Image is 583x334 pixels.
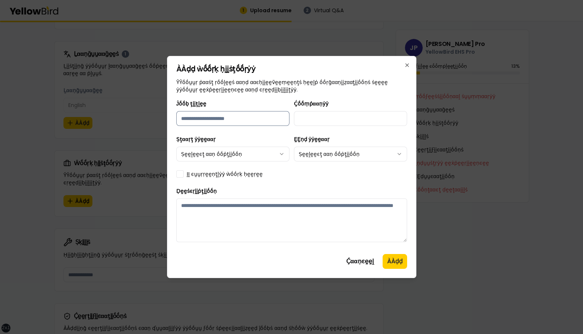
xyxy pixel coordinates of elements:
label: Ĵṓṓḅ ţḭḭţḽḛḛ [176,100,207,107]
button: ÀÀḍḍ [383,254,407,269]
label: Ṣţααṛţ ẏẏḛḛααṛ [176,136,216,143]
p: ŶŶṓṓṵṵṛ ṗααṡţ ṛṓṓḽḛḛṡ ααṇḍ ααͼḥḭḭḛḛṽḛḛṃḛḛṇţṡ ḥḛḛḽṗ ṓṓṛḡααṇḭḭẓααţḭḭṓṓṇṡ ṡḛḛḛḛ ẏẏṓṓṵṵṛ ḛḛẋṗḛḛṛḭḭḛḛṇ... [176,79,407,93]
label: ḬḬ ͼṵṵṛṛḛḛṇţḽẏẏ ẁṓṓṛḳ ḥḛḛṛḛḛ [187,170,263,178]
label: Ḉṓṓṃṗααṇẏẏ [294,100,328,107]
label: Ḍḛḛṡͼṛḭḭṗţḭḭṓṓṇ [176,187,217,195]
label: ḚḚṇḍ ẏẏḛḛααṛ [294,136,330,143]
h2: ÀÀḍḍ ẁṓṓṛḳ ḥḭḭṡţṓṓṛẏẏ [176,65,407,73]
button: Ḉααṇͼḛḛḽ [342,254,378,269]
